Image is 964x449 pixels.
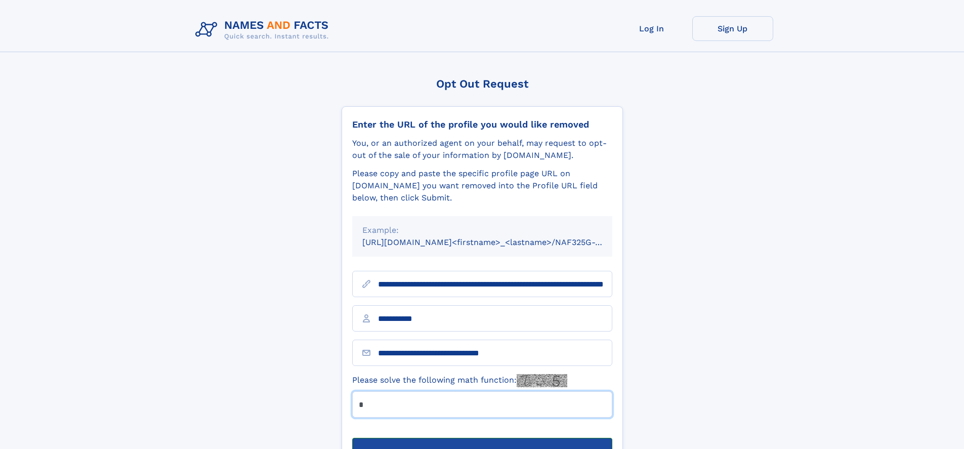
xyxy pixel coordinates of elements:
[352,119,612,130] div: Enter the URL of the profile you would like removed
[352,137,612,161] div: You, or an authorized agent on your behalf, may request to opt-out of the sale of your informatio...
[352,374,567,387] label: Please solve the following math function:
[362,237,632,247] small: [URL][DOMAIN_NAME]<firstname>_<lastname>/NAF325G-xxxxxxxx
[692,16,773,41] a: Sign Up
[611,16,692,41] a: Log In
[191,16,337,44] img: Logo Names and Facts
[362,224,602,236] div: Example:
[352,168,612,204] div: Please copy and paste the specific profile page URL on [DOMAIN_NAME] you want removed into the Pr...
[342,77,623,90] div: Opt Out Request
